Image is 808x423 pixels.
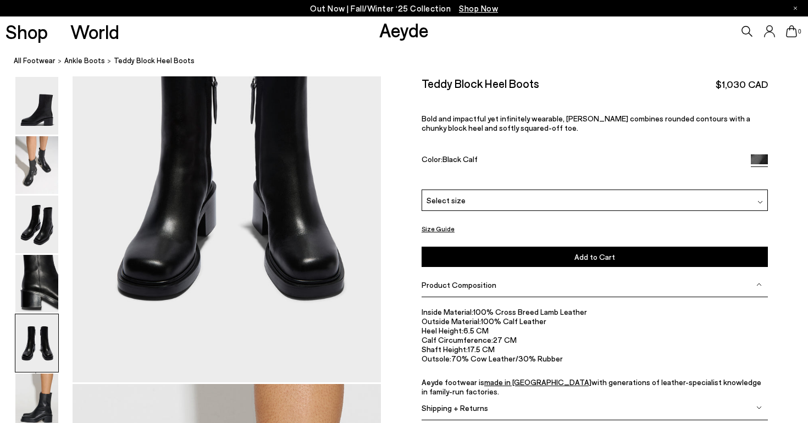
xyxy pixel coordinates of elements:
span: Shaft Height: [422,344,468,354]
li: 100% Calf Leather [422,316,768,326]
span: Inside Material: [422,307,473,316]
span: $1,030 CAD [716,77,768,91]
li: 17.5 CM [422,344,768,354]
span: 0 [797,29,803,35]
span: Shipping + Returns [422,403,488,413]
img: svg%3E [756,405,762,410]
a: made in [GEOGRAPHIC_DATA] [484,377,591,386]
a: 0 [786,25,797,37]
li: 27 CM [422,335,768,344]
img: Teddy Block Heel Boots - Image 1 [15,77,58,135]
span: Product Composition [422,280,496,290]
p: Out Now | Fall/Winter ‘25 Collection [310,2,498,15]
span: Heel Height: [422,326,463,335]
a: World [70,22,119,41]
a: All Footwear [14,55,56,66]
a: Aeyde [379,18,429,41]
span: Black Calf [442,154,478,164]
span: ankle boots [64,56,105,65]
span: Outsole: [422,354,451,363]
img: Teddy Block Heel Boots - Image 2 [15,136,58,194]
button: Size Guide [422,222,455,236]
nav: breadcrumb [14,46,808,76]
span: Bold and impactful yet infinitely wearable, [PERSON_NAME] combines rounded contours with a chunky... [422,114,750,132]
img: Teddy Block Heel Boots - Image 5 [15,314,58,372]
span: Select size [427,194,466,206]
img: svg%3E [757,199,763,205]
a: Shop [5,22,48,41]
span: Teddy Block Heel Boots [114,55,195,66]
span: Add to Cart [574,252,615,261]
li: 100% Cross Breed Lamb Leather [422,307,768,316]
span: Navigate to /collections/new-in [459,3,498,13]
button: Add to Cart [422,247,768,267]
span: Calf Circumference: [422,335,493,344]
a: ankle boots [64,55,105,66]
img: Teddy Block Heel Boots - Image 3 [15,196,58,253]
li: 6.5 CM [422,326,768,335]
img: Teddy Block Heel Boots - Image 4 [15,255,58,313]
li: 70% Cow Leather/30% Rubber [422,354,768,363]
span: Outside Material: [422,316,481,326]
h2: Teddy Block Heel Boots [422,76,539,90]
p: Aeyde footwear is with generations of leather-specialist knowledge in family-run factories. [422,377,768,396]
img: svg%3E [756,282,762,287]
div: Color: [422,154,739,167]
